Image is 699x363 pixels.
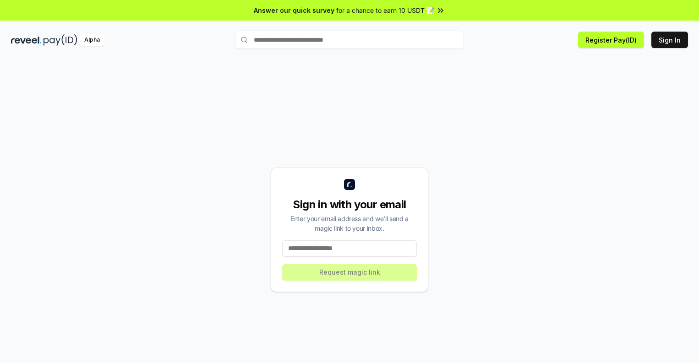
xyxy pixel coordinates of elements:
button: Sign In [651,32,688,48]
button: Register Pay(ID) [578,32,644,48]
img: reveel_dark [11,34,42,46]
div: Sign in with your email [282,197,417,212]
img: logo_small [344,179,355,190]
div: Alpha [79,34,105,46]
img: pay_id [44,34,77,46]
span: for a chance to earn 10 USDT 📝 [336,5,434,15]
div: Enter your email address and we’ll send a magic link to your inbox. [282,214,417,233]
span: Answer our quick survey [254,5,334,15]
